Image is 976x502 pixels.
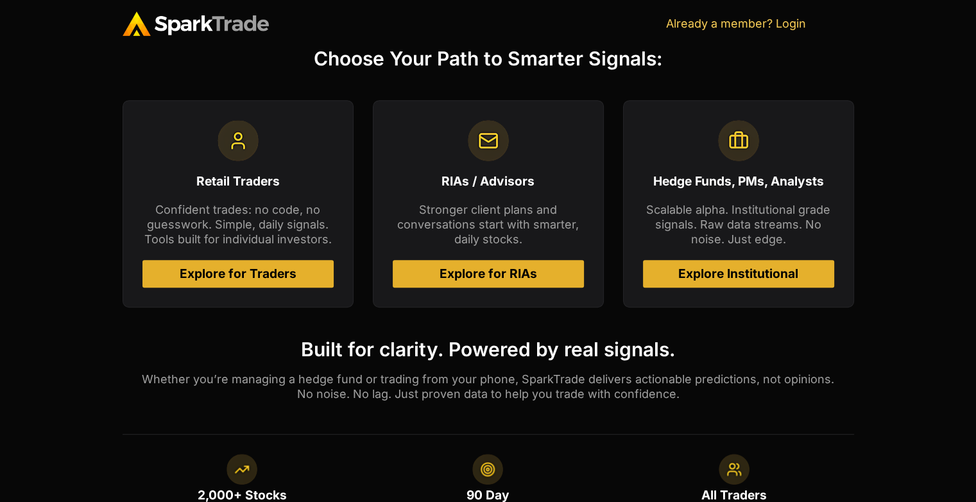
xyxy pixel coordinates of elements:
h4: Built for clarity. Powered by real signals. [123,340,854,359]
a: Explore Institutional [643,260,834,288]
span: Explore Institutional [678,268,798,280]
a: Already a member? Login [666,17,806,30]
a: Explore for Traders [142,260,334,288]
span: RIAs / Advisors [441,173,535,189]
p: Confident trades: no code, no guesswork. Simple, daily signals. Tools built for individual invest... [142,202,334,247]
h3: Choose Your Path to Smarter Signals: [123,49,854,68]
span: Hedge Funds, PMs, Analysts [653,173,824,189]
span: Explore for RIAs [440,268,537,280]
span: Retail Traders [196,173,280,189]
p: Stronger client plans and conversations start with smarter, daily stocks. [393,202,584,247]
p: Scalable alpha. Institutional grade signals. Raw data streams. No noise. Just edge. [643,202,834,247]
span: Explore for Traders [180,268,296,280]
a: Explore for RIAs [393,260,584,288]
p: Whether you’re managing a hedge fund or trading from your phone, SparkTrade delivers actionable p... [123,372,854,402]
